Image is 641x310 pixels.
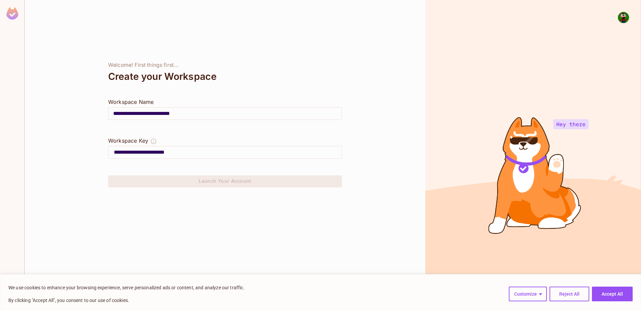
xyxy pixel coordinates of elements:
[108,98,342,106] div: Workspace Name
[8,284,245,292] p: We use cookies to enhance your browsing experience, serve personalized ads or content, and analyz...
[592,287,633,301] button: Accept All
[6,7,18,20] img: SReyMgAAAABJRU5ErkJggg==
[618,12,629,23] img: brian.ciavez13@gmail.com
[509,287,547,301] button: Customize
[108,137,148,145] div: Workspace Key
[150,137,157,146] button: The Workspace Key is unique, and serves as the identifier of your workspace.
[550,287,589,301] button: Reject All
[108,68,342,85] div: Create your Workspace
[8,296,245,304] p: By clicking "Accept All", you consent to our use of cookies.
[108,175,342,187] button: Launch Your Account
[108,62,342,68] div: Welcome! First things first...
